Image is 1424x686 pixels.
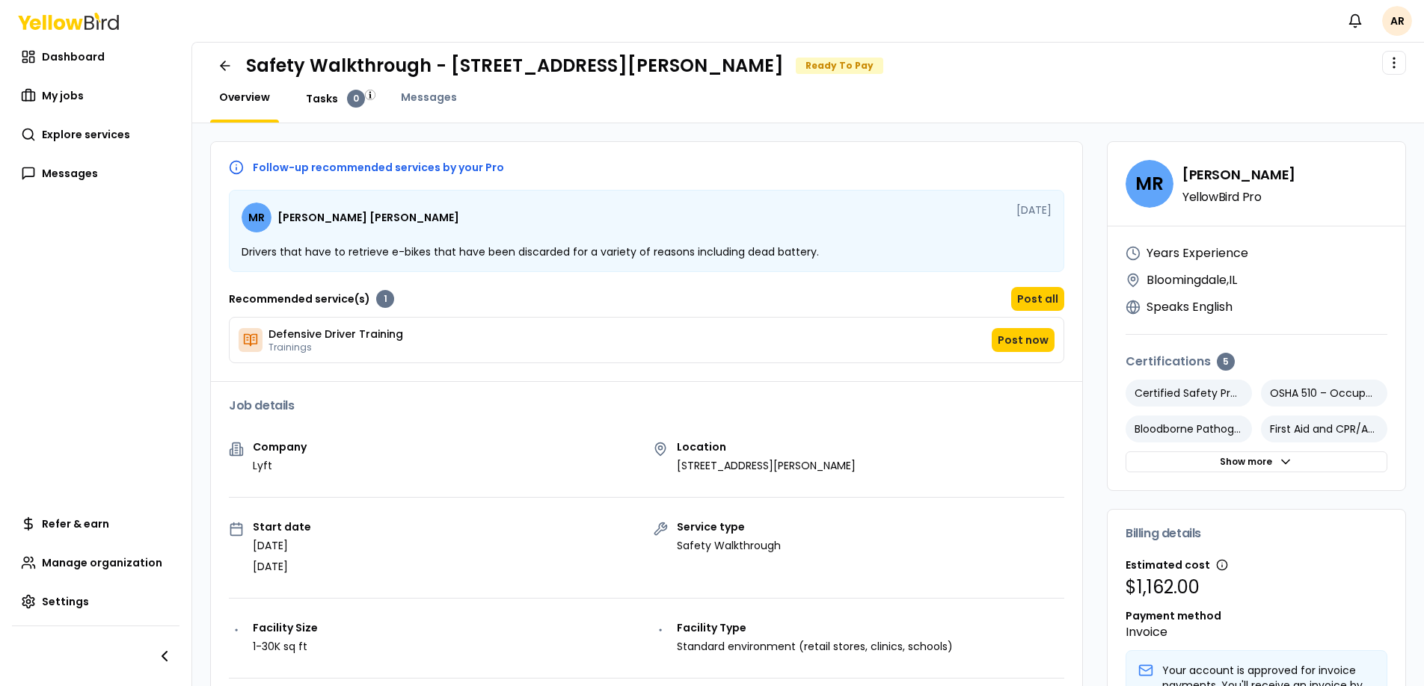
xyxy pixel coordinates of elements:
span: Billing details [1126,528,1201,540]
p: Certified Safety Professional (CSP) [1126,380,1252,407]
p: Follow-up recommended services by your Pro [253,162,504,173]
span: MR [1126,160,1173,208]
a: Refer & earn [12,509,179,539]
span: Overview [219,90,270,105]
a: Overview [210,90,279,105]
p: YellowBird Pro [1182,191,1295,203]
a: Explore services [12,120,179,149]
span: Estimated cost [1126,557,1210,572]
p: Start date [253,522,311,532]
span: Manage organization [42,555,162,570]
p: [DATE] [253,559,311,574]
p: OSHA 510 – Occupational Safety & Health Standards for the Construction Industry (30-Hour) [1261,380,1387,407]
p: Standard environment (retail stores, clinics, schools) [677,639,953,654]
button: Show more [1126,451,1387,472]
p: [STREET_ADDRESS][PERSON_NAME] [677,458,856,473]
span: Explore services [42,127,130,142]
p: Years Experience [1147,244,1248,262]
span: Messages [42,166,98,181]
div: 1 [376,290,394,308]
a: Tasks0 [297,90,374,108]
p: Facility Type [677,622,953,633]
p: Facility Size [253,622,318,633]
p: Lyft [253,458,307,473]
p: Drivers that have to retrieve e-bikes that have been discarded for a variety of reasons including... [242,244,1052,259]
p: Invoice [1126,623,1387,641]
span: Messages [401,90,457,105]
button: Post now [992,328,1055,352]
p: $1,162.00 [1126,575,1387,599]
h4: [PERSON_NAME] [1182,164,1295,185]
span: [PERSON_NAME] [PERSON_NAME] [277,212,459,223]
a: Dashboard [12,42,179,72]
span: Refer & earn [42,516,109,531]
p: Location [677,442,856,452]
p: Bloodborne Pathogens Training [1126,415,1252,442]
a: Messages [392,90,466,105]
span: Trainings [268,342,403,353]
p: Speaks English [1147,298,1233,316]
p: Recommended service(s) [229,291,370,306]
span: Settings [42,594,89,609]
a: My jobs [12,81,179,111]
h1: Safety Walkthrough - [STREET_ADDRESS][PERSON_NAME] [246,54,784,78]
h3: Job details [229,400,1064,412]
p: [DATE] [253,538,311,553]
span: My jobs [42,88,84,103]
p: Safety Walkthrough [677,538,781,553]
a: Settings [12,587,179,617]
a: Messages [12,158,179,188]
button: Post all [1011,287,1064,311]
span: [DATE] [1016,203,1052,232]
div: Ready To Pay [796,58,883,74]
span: AR [1382,6,1412,36]
p: 1-30K sq ft [253,639,318,654]
span: Payment method [1126,608,1221,623]
a: Manage organization [12,548,179,578]
span: Dashboard [42,49,105,64]
span: Defensive Driver Training [268,327,403,342]
p: Bloomingdale , IL [1147,271,1237,289]
div: 0 [347,90,365,108]
p: Company [253,442,307,452]
div: 5 [1217,353,1235,371]
h4: Certifications [1126,353,1387,371]
p: Service type [677,522,781,532]
p: First Aid and CPR/AED [1261,415,1387,442]
span: Tasks [306,91,338,106]
span: MR [242,203,271,232]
